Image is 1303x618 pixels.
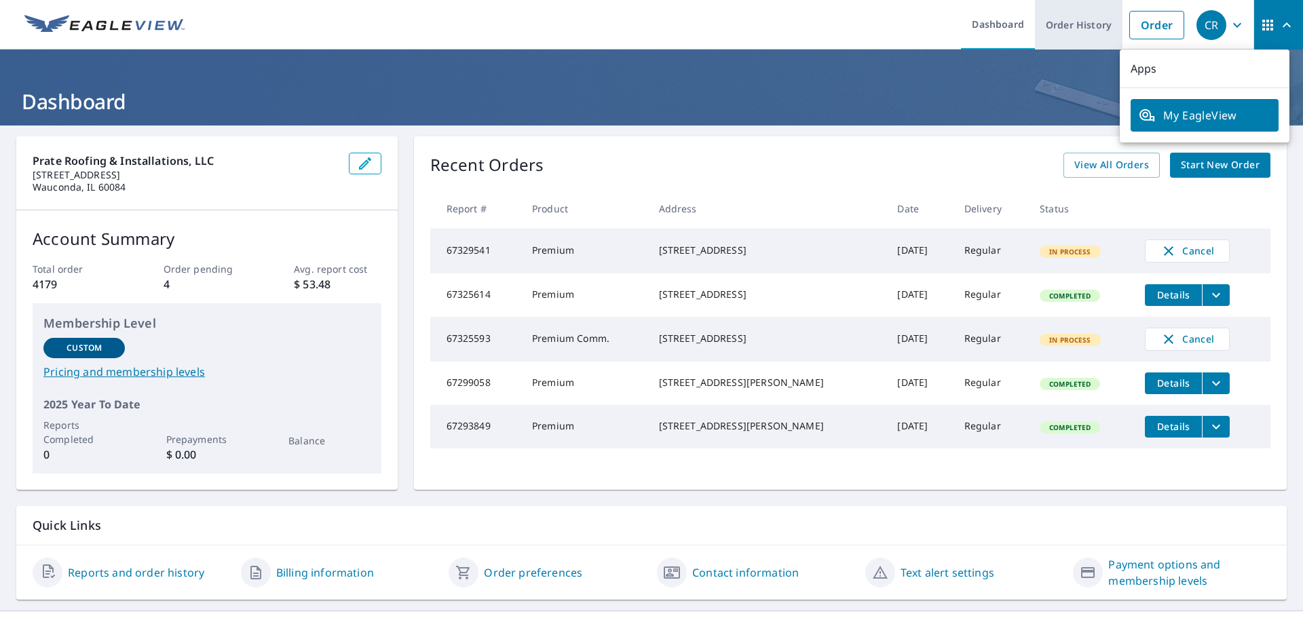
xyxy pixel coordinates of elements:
span: Cancel [1159,331,1215,347]
td: Regular [953,405,1029,448]
a: View All Orders [1063,153,1160,178]
th: Report # [430,189,521,229]
a: My EagleView [1131,99,1279,132]
div: [STREET_ADDRESS] [659,332,876,345]
td: Regular [953,273,1029,317]
button: Cancel [1145,239,1230,263]
th: Product [521,189,648,229]
a: Contact information [692,564,799,581]
a: Text alert settings [901,564,994,581]
span: Completed [1041,423,1099,432]
span: View All Orders [1074,157,1149,174]
td: 67325614 [430,273,521,317]
button: detailsBtn-67325614 [1145,284,1202,306]
p: Recent Orders [430,153,544,178]
a: Payment options and membership levels [1108,556,1270,589]
p: 4179 [33,276,119,292]
p: Membership Level [43,314,371,332]
div: [STREET_ADDRESS][PERSON_NAME] [659,376,876,389]
a: Order [1129,11,1184,39]
button: filesDropdownBtn-67325614 [1202,284,1230,306]
p: Apps [1120,50,1289,88]
span: In Process [1041,335,1099,345]
div: [STREET_ADDRESS] [659,244,876,257]
p: Account Summary [33,227,381,251]
p: Custom [67,342,102,354]
a: Billing information [276,564,374,581]
td: Premium [521,405,648,448]
div: CR [1196,10,1226,40]
span: Completed [1041,291,1099,301]
p: Order pending [164,262,250,276]
td: 67329541 [430,229,521,273]
td: Premium [521,273,648,317]
p: 4 [164,276,250,292]
p: 2025 Year To Date [43,396,371,412]
th: Delivery [953,189,1029,229]
button: detailsBtn-67299058 [1145,372,1202,394]
td: 67293849 [430,405,521,448]
th: Address [648,189,887,229]
td: Premium [521,362,648,405]
span: In Process [1041,247,1099,256]
span: Details [1153,420,1194,433]
td: [DATE] [886,362,953,405]
td: Premium Comm. [521,317,648,362]
p: Prepayments [166,432,248,446]
p: Wauconda, IL 60084 [33,181,338,193]
a: Order preferences [484,564,582,581]
span: Cancel [1159,243,1215,259]
span: Completed [1041,379,1099,389]
span: Details [1153,288,1194,301]
td: Regular [953,229,1029,273]
a: Pricing and membership levels [43,364,371,380]
p: $ 0.00 [166,446,248,463]
button: detailsBtn-67293849 [1145,416,1202,438]
td: [DATE] [886,273,953,317]
p: Reports Completed [43,418,125,446]
td: 67299058 [430,362,521,405]
p: 0 [43,446,125,463]
td: Premium [521,229,648,273]
td: [DATE] [886,229,953,273]
p: $ 53.48 [294,276,381,292]
th: Date [886,189,953,229]
p: Total order [33,262,119,276]
span: Start New Order [1181,157,1260,174]
p: Avg. report cost [294,262,381,276]
h1: Dashboard [16,88,1287,115]
td: [DATE] [886,405,953,448]
td: [DATE] [886,317,953,362]
button: filesDropdownBtn-67299058 [1202,372,1230,394]
a: Reports and order history [68,564,204,581]
p: Balance [288,433,370,448]
p: Quick Links [33,517,1270,534]
p: [STREET_ADDRESS] [33,169,338,181]
th: Status [1029,189,1134,229]
p: Prate Roofing & Installations, LLC [33,153,338,169]
span: Details [1153,376,1194,389]
td: 67325593 [430,317,521,362]
div: [STREET_ADDRESS] [659,288,876,301]
a: Start New Order [1170,153,1270,178]
img: EV Logo [24,15,185,35]
button: filesDropdownBtn-67293849 [1202,416,1230,438]
td: Regular [953,317,1029,362]
td: Regular [953,362,1029,405]
div: [STREET_ADDRESS][PERSON_NAME] [659,419,876,433]
button: Cancel [1145,328,1230,351]
span: My EagleView [1139,107,1270,123]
